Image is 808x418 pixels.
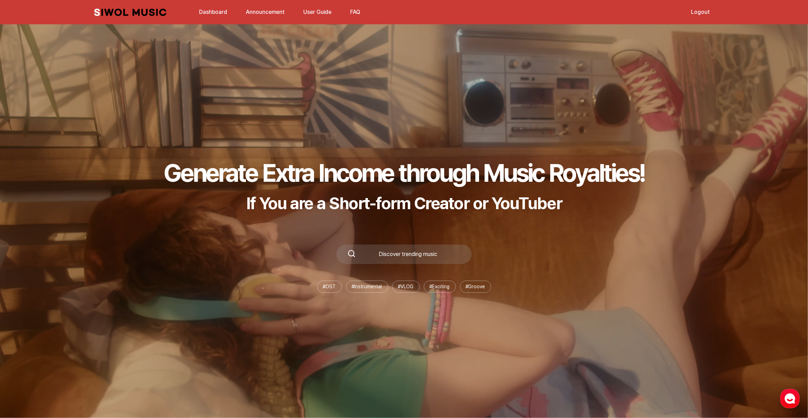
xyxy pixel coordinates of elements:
span: Messages [58,231,78,236]
li: # VLOG [392,281,420,293]
span: Settings [103,230,120,236]
li: # Instrumental [346,281,388,293]
li: # Groove [460,281,491,293]
div: Discover trending music [356,251,461,257]
li: # Exciting [424,281,456,293]
a: Logout [687,5,714,19]
a: Announcement [242,5,289,19]
h1: Generate Extra Income through Music Royalties! [164,158,644,188]
a: Messages [46,220,90,237]
a: Settings [90,220,133,237]
li: # OST [317,281,342,293]
a: Dashboard [195,5,231,19]
button: FAQ [346,4,364,20]
a: Home [2,220,46,237]
a: User Guide [299,5,336,19]
span: Home [18,230,30,236]
p: If You are a Short-form Creator or YouTuber [164,193,644,213]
